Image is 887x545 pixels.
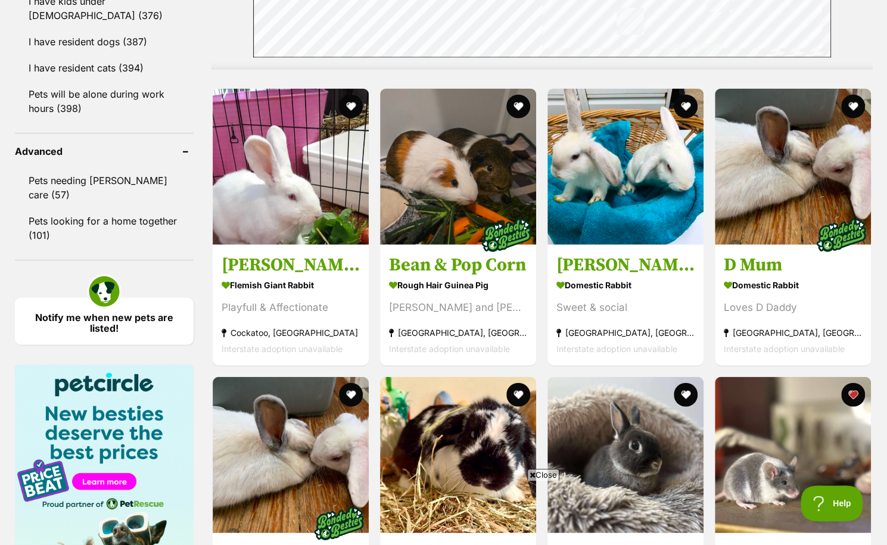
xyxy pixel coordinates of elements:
[842,95,866,119] button: favourite
[556,344,677,354] span: Interstate adoption unavailable
[389,254,527,276] h3: Bean & Pop Corn
[506,95,530,119] button: favourite
[222,254,360,276] h3: [PERSON_NAME]
[222,276,360,294] strong: Flemish Giant Rabbit
[213,89,369,245] img: Duggan - Flemish Giant Rabbit
[15,208,194,248] a: Pets looking for a home together (101)
[222,325,360,341] strong: Cockatoo, [GEOGRAPHIC_DATA]
[724,276,862,294] strong: Domestic Rabbit
[15,168,194,207] a: Pets needing [PERSON_NAME] care (57)
[213,377,369,533] img: D Daddy - Dwarf Rabbit
[15,55,194,80] a: I have resident cats (394)
[715,89,871,245] img: D Mum - Domestic Rabbit
[477,205,536,265] img: bonded besties
[556,276,695,294] strong: Domestic Rabbit
[389,344,510,354] span: Interstate adoption unavailable
[213,245,369,366] a: [PERSON_NAME] Flemish Giant Rabbit Playfull & Affectionate Cockatoo, [GEOGRAPHIC_DATA] Interstate...
[547,245,704,366] a: [PERSON_NAME] Domestic Rabbit Sweet & social [GEOGRAPHIC_DATA], [GEOGRAPHIC_DATA] Interstate adop...
[389,276,527,294] strong: Rough Hair Guinea Pig
[715,245,871,366] a: D Mum Domestic Rabbit Loves D Daddy [GEOGRAPHIC_DATA], [GEOGRAPHIC_DATA] Interstate adoption unav...
[380,89,536,245] img: Bean & Pop Corn - Rough Hair Guinea Pig
[222,300,360,316] div: Playfull & Affectionate
[547,377,704,533] img: Lena - Netherland Dwarf Rabbit
[556,325,695,341] strong: [GEOGRAPHIC_DATA], [GEOGRAPHIC_DATA]
[15,82,194,121] a: Pets will be alone during work hours (398)
[842,383,866,407] button: favourite
[339,95,363,119] button: favourite
[380,245,536,366] a: Bean & Pop Corn Rough Hair Guinea Pig [PERSON_NAME] and [PERSON_NAME] [GEOGRAPHIC_DATA], [GEOGRAP...
[724,254,862,276] h3: D Mum
[15,29,194,54] a: I have resident dogs (387)
[801,485,863,521] iframe: Help Scout Beacon - Open
[389,300,527,316] div: [PERSON_NAME] and [PERSON_NAME]
[715,377,871,533] img: Fran - Mouse
[222,344,343,354] span: Interstate adoption unavailable
[155,485,733,539] iframe: Advertisement
[724,344,845,354] span: Interstate adoption unavailable
[724,325,862,341] strong: [GEOGRAPHIC_DATA], [GEOGRAPHIC_DATA]
[506,383,530,407] button: favourite
[547,89,704,245] img: Donna - Domestic Rabbit
[812,205,872,265] img: bonded besties
[674,383,698,407] button: favourite
[556,300,695,316] div: Sweet & social
[724,300,862,316] div: Loves D Daddy
[556,254,695,276] h3: [PERSON_NAME]
[15,298,194,345] a: Notify me when new pets are listed!
[380,377,536,533] img: Nugget - Cashmere Lop Rabbit
[15,146,194,157] header: Advanced
[674,95,698,119] button: favourite
[339,383,363,407] button: favourite
[527,469,559,481] span: Close
[389,325,527,341] strong: [GEOGRAPHIC_DATA], [GEOGRAPHIC_DATA]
